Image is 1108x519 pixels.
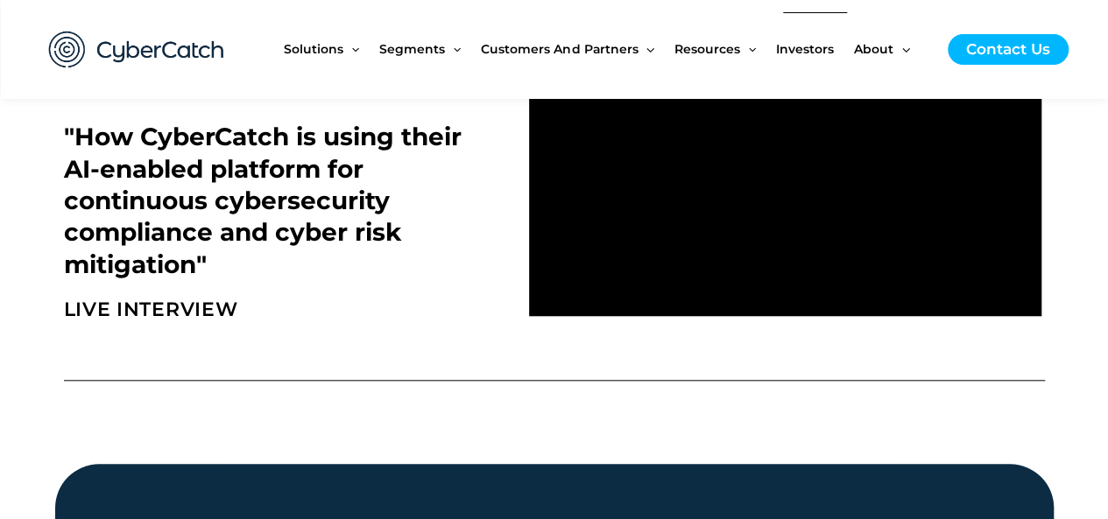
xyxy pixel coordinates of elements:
[740,12,756,86] span: Menu Toggle
[284,12,930,86] nav: Site Navigation: New Main Menu
[854,12,893,86] span: About
[674,12,740,86] span: Resources
[638,12,653,86] span: Menu Toggle
[32,13,242,86] img: CyberCatch
[379,12,445,86] span: Segments
[284,12,343,86] span: Solutions
[64,121,504,280] h2: "How CyberCatch is using their AI-enabled platform for continuous cybersecurity compliance and cy...
[445,12,461,86] span: Menu Toggle
[776,12,854,86] a: Investors
[481,12,638,86] span: Customers and Partners
[343,12,359,86] span: Menu Toggle
[64,298,512,323] h2: LIVE INTERVIEW
[948,34,1069,65] a: Contact Us
[776,12,834,86] span: Investors
[893,12,909,86] span: Menu Toggle
[529,28,1041,316] iframe: vimeo Video Player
